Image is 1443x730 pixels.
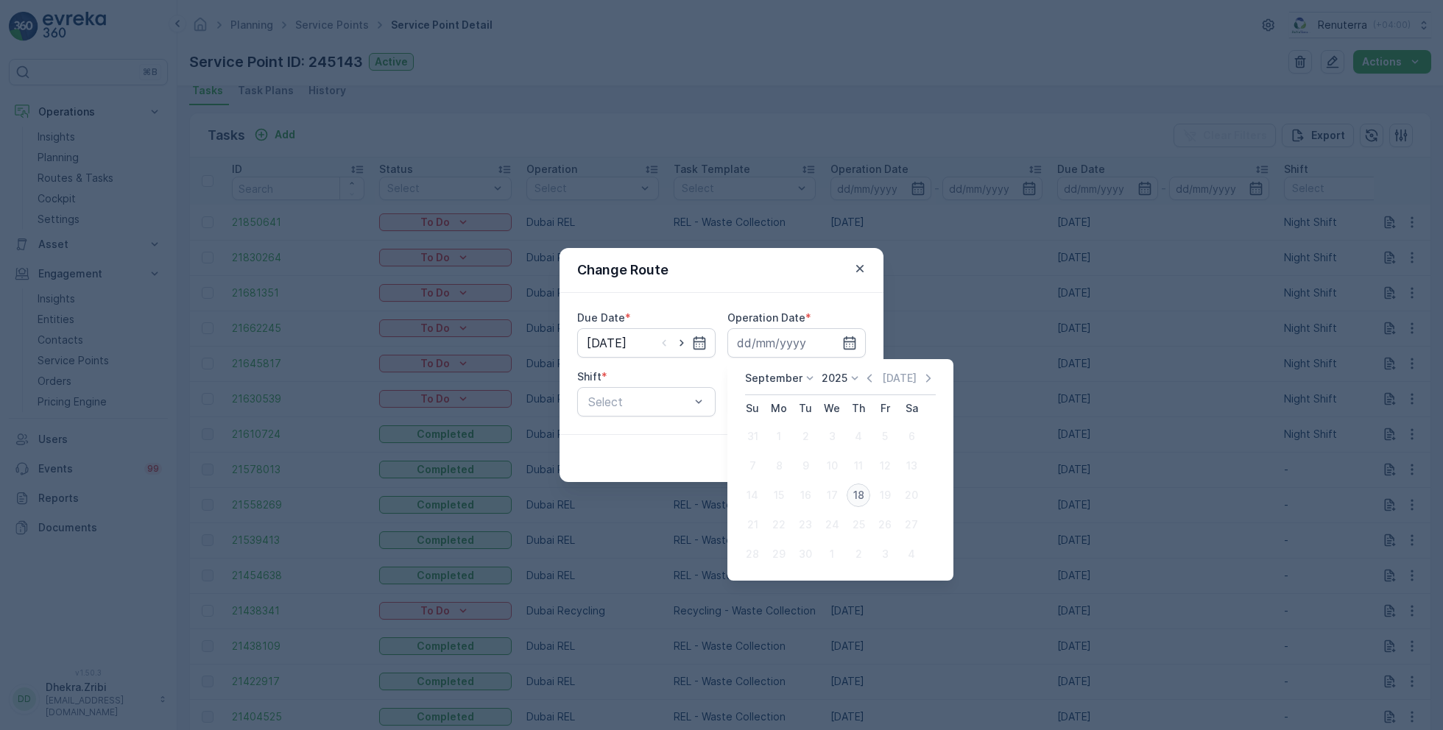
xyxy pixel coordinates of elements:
div: 31 [741,425,764,448]
div: 29 [767,542,791,566]
label: Operation Date [727,311,805,324]
th: Sunday [739,395,766,422]
div: 18 [847,483,870,507]
div: 14 [741,483,764,507]
div: 2 [847,542,870,566]
div: 23 [794,513,817,536]
div: 5 [873,425,897,448]
th: Monday [766,395,792,422]
div: 3 [820,425,844,448]
div: 16 [794,483,817,507]
div: 28 [741,542,764,566]
div: 4 [847,425,870,448]
div: 4 [900,542,923,566]
div: 26 [873,513,897,536]
p: September [745,371,802,386]
p: Change Route [577,260,668,280]
label: Due Date [577,311,625,324]
th: Wednesday [819,395,845,422]
div: 27 [900,513,923,536]
div: 3 [873,542,897,566]
div: 19 [873,483,897,507]
div: 12 [873,454,897,478]
p: 2025 [822,371,847,386]
th: Thursday [845,395,872,422]
input: dd/mm/yyyy [727,328,866,358]
div: 25 [847,513,870,536]
div: 11 [847,454,870,478]
div: 21 [741,513,764,536]
div: 15 [767,483,791,507]
div: 2 [794,425,817,448]
div: 1 [767,425,791,448]
div: 24 [820,513,844,536]
div: 22 [767,513,791,536]
label: Shift [577,370,601,383]
p: Select [588,393,690,411]
p: [DATE] [882,371,917,386]
div: 17 [820,483,844,507]
div: 8 [767,454,791,478]
div: 30 [794,542,817,566]
div: 1 [820,542,844,566]
th: Saturday [898,395,925,422]
div: 6 [900,425,923,448]
div: 9 [794,454,817,478]
input: dd/mm/yyyy [577,328,716,358]
th: Tuesday [792,395,819,422]
div: 20 [900,483,923,507]
th: Friday [872,395,898,422]
div: 10 [820,454,844,478]
div: 7 [741,454,764,478]
div: 13 [900,454,923,478]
